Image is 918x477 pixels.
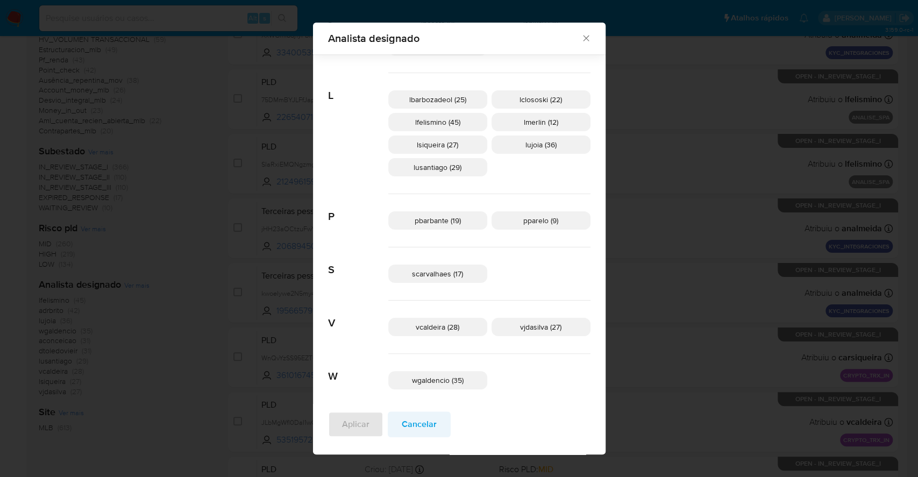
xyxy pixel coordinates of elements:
[328,33,581,44] span: Analista designado
[520,322,561,332] span: vjdasilva (27)
[492,211,590,230] div: pparelo (9)
[388,136,487,154] div: lsiqueira (27)
[409,94,466,105] span: lbarbozadeol (25)
[388,90,487,109] div: lbarbozadeol (25)
[581,33,590,42] button: Fechar
[414,162,461,173] span: lusantiago (29)
[388,211,487,230] div: pbarbante (19)
[412,268,463,279] span: scarvalhaes (17)
[328,194,388,223] span: P
[328,247,388,276] span: S
[492,113,590,131] div: lmerlin (12)
[328,73,388,102] span: L
[492,90,590,109] div: lclososki (22)
[388,318,487,336] div: vcaldeira (28)
[412,375,464,386] span: wgaldencio (35)
[523,215,558,226] span: pparelo (9)
[415,215,461,226] span: pbarbante (19)
[388,113,487,131] div: lfelismino (45)
[492,318,590,336] div: vjdasilva (27)
[328,301,388,330] span: V
[328,354,388,383] span: W
[388,158,487,176] div: lusantiago (29)
[492,136,590,154] div: lujoia (36)
[402,412,437,436] span: Cancelar
[388,411,451,437] button: Cancelar
[417,139,458,150] span: lsiqueira (27)
[525,139,557,150] span: lujoia (36)
[416,322,459,332] span: vcaldeira (28)
[415,117,460,127] span: lfelismino (45)
[388,265,487,283] div: scarvalhaes (17)
[520,94,562,105] span: lclososki (22)
[524,117,558,127] span: lmerlin (12)
[388,371,487,389] div: wgaldencio (35)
